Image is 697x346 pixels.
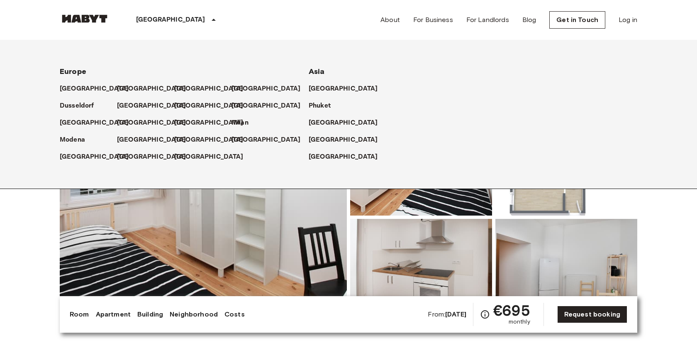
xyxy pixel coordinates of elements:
svg: Check cost overview for full price breakdown. Please note that discounts apply to new joiners onl... [480,309,490,319]
p: [GEOGRAPHIC_DATA] [232,101,301,111]
a: Building [137,309,163,319]
p: Dusseldorf [60,101,94,111]
p: [GEOGRAPHIC_DATA] [309,118,378,128]
p: [GEOGRAPHIC_DATA] [117,101,186,111]
span: €695 [493,303,530,318]
p: [GEOGRAPHIC_DATA] [117,152,186,162]
a: Get in Touch [549,11,605,29]
p: [GEOGRAPHIC_DATA] [60,118,129,128]
p: [GEOGRAPHIC_DATA] [60,84,129,94]
p: [GEOGRAPHIC_DATA] [117,118,186,128]
p: [GEOGRAPHIC_DATA] [232,135,301,145]
a: [GEOGRAPHIC_DATA] [117,101,195,111]
a: For Landlords [466,15,509,25]
a: Apartment [96,309,131,319]
a: Neighborhood [170,309,218,319]
a: [GEOGRAPHIC_DATA] [60,152,137,162]
a: [GEOGRAPHIC_DATA] [232,101,309,111]
p: [GEOGRAPHIC_DATA] [174,101,244,111]
a: [GEOGRAPHIC_DATA] [60,84,137,94]
a: [GEOGRAPHIC_DATA] [232,84,309,94]
a: [GEOGRAPHIC_DATA] [174,101,252,111]
span: monthly [509,318,530,326]
p: [GEOGRAPHIC_DATA] [117,135,186,145]
p: Modena [60,135,85,145]
img: Marketing picture of unit DE-01-232-03M [60,107,347,328]
a: [GEOGRAPHIC_DATA] [309,152,386,162]
a: [GEOGRAPHIC_DATA] [309,135,386,145]
a: [GEOGRAPHIC_DATA] [174,84,252,94]
a: [GEOGRAPHIC_DATA] [232,135,309,145]
a: For Business [413,15,453,25]
p: [GEOGRAPHIC_DATA] [309,152,378,162]
p: Milan [232,118,249,128]
a: [GEOGRAPHIC_DATA] [309,118,386,128]
p: [GEOGRAPHIC_DATA] [117,84,186,94]
a: [GEOGRAPHIC_DATA] [60,118,137,128]
b: [DATE] [445,310,466,318]
p: [GEOGRAPHIC_DATA] [174,135,244,145]
span: Europe [60,67,86,76]
a: Milan [232,118,257,128]
a: Request booking [557,306,627,323]
a: About [380,15,400,25]
a: Dusseldorf [60,101,102,111]
img: Picture of unit DE-01-232-03M [495,219,637,328]
p: [GEOGRAPHIC_DATA] [60,152,129,162]
a: [GEOGRAPHIC_DATA] [117,135,195,145]
p: [GEOGRAPHIC_DATA] [174,152,244,162]
p: [GEOGRAPHIC_DATA] [174,118,244,128]
a: Costs [224,309,245,319]
a: [GEOGRAPHIC_DATA] [174,152,252,162]
p: [GEOGRAPHIC_DATA] [309,84,378,94]
a: [GEOGRAPHIC_DATA] [174,118,252,128]
a: [GEOGRAPHIC_DATA] [117,84,195,94]
span: Asia [309,67,325,76]
p: [GEOGRAPHIC_DATA] [136,15,205,25]
a: [GEOGRAPHIC_DATA] [174,135,252,145]
p: [GEOGRAPHIC_DATA] [309,135,378,145]
a: Log in [619,15,637,25]
a: Phuket [309,101,339,111]
a: Modena [60,135,93,145]
p: [GEOGRAPHIC_DATA] [174,84,244,94]
a: Blog [522,15,536,25]
p: Phuket [309,101,331,111]
img: Picture of unit DE-01-232-03M [350,219,492,328]
a: [GEOGRAPHIC_DATA] [309,84,386,94]
span: From: [428,310,466,319]
p: [GEOGRAPHIC_DATA] [232,84,301,94]
a: [GEOGRAPHIC_DATA] [117,152,195,162]
a: [GEOGRAPHIC_DATA] [117,118,195,128]
img: Habyt [60,15,110,23]
a: Room [70,309,89,319]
